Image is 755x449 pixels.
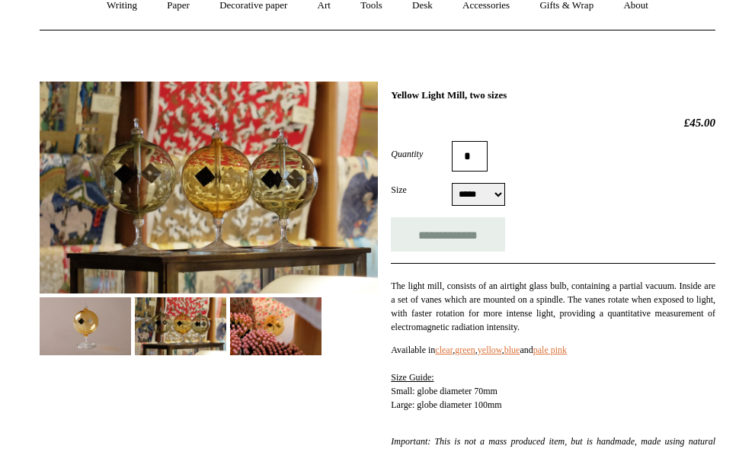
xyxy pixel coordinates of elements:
[533,345,567,355] a: pale pink
[475,345,478,355] span: ,
[391,372,433,383] span: Size Guide:
[453,345,455,355] span: ,
[230,297,322,354] img: Yellow Light Mill, two sizes
[40,82,378,294] img: Yellow Light Mill, two sizes
[502,345,504,355] span: ,
[391,89,715,101] h1: Yellow Light Mill, two sizes
[504,345,520,355] a: blue
[135,297,226,354] img: Yellow Light Mill, two sizes
[40,297,131,354] img: Yellow Light Mill, two sizes
[520,345,533,355] span: and
[391,279,715,334] p: The light mill, consists of an airtight glass bulb, containing a partial vacuum. Inside are a set...
[391,343,715,412] p: Small: globe diameter 70mm Large: globe diameter 100mm
[391,147,452,161] label: Quantity
[391,116,715,130] h2: £45.00
[435,345,453,355] a: clear
[478,345,502,355] a: yellow
[391,183,452,197] label: Size
[455,345,475,355] a: green
[391,345,435,355] span: Available in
